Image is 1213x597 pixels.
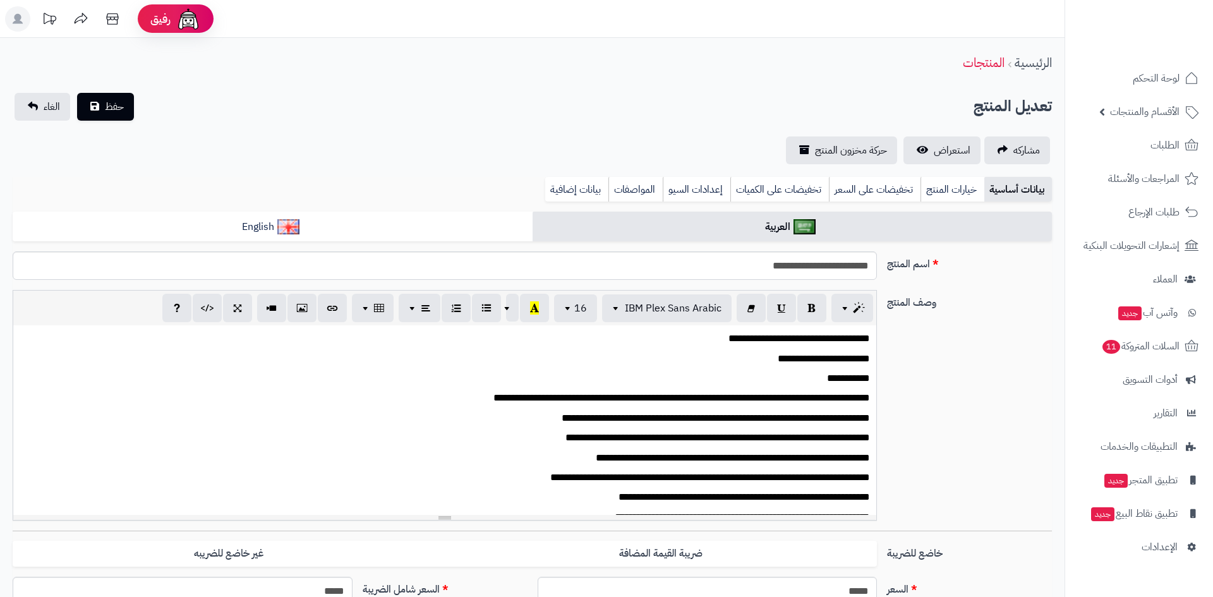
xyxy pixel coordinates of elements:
span: وآتس آب [1117,304,1178,322]
a: المنتجات [963,53,1005,72]
a: الرئيسية [1015,53,1052,72]
a: التقارير [1073,398,1205,428]
img: ai-face.png [176,6,201,32]
label: السعر [882,577,1057,597]
span: السلات المتروكة [1101,337,1180,355]
a: العملاء [1073,264,1205,294]
span: رفيق [150,11,171,27]
button: IBM Plex Sans Arabic [602,294,732,322]
a: تطبيق المتجرجديد [1073,465,1205,495]
a: الطلبات [1073,130,1205,160]
a: تطبيق نقاط البيعجديد [1073,498,1205,529]
a: بيانات إضافية [545,177,608,202]
button: 16 [554,294,597,322]
span: جديد [1104,474,1128,488]
a: إعدادات السيو [663,177,730,202]
a: العربية [533,212,1053,243]
a: بيانات أساسية [984,177,1052,202]
span: الغاء [44,99,60,114]
a: استعراض [903,136,981,164]
a: خيارات المنتج [920,177,984,202]
img: English [277,219,299,234]
img: العربية [794,219,816,234]
span: 16 [574,301,587,316]
a: السلات المتروكة11 [1073,331,1205,361]
span: إشعارات التحويلات البنكية [1083,237,1180,255]
span: طلبات الإرجاع [1128,203,1180,221]
span: IBM Plex Sans Arabic [625,301,721,316]
span: لوحة التحكم [1133,69,1180,87]
span: حركة مخزون المنتج [815,143,887,158]
a: الغاء [15,93,70,121]
label: السعر شامل الضريبة [358,577,533,597]
span: المراجعات والأسئلة [1108,170,1180,188]
a: تخفيضات على السعر [829,177,920,202]
span: تطبيق نقاط البيع [1090,505,1178,522]
label: اسم المنتج [882,251,1057,272]
a: المواصفات [608,177,663,202]
label: وصف المنتج [882,290,1057,310]
a: إشعارات التحويلات البنكية [1073,231,1205,261]
label: غير خاضع للضريبه [13,541,445,567]
label: ضريبة القيمة المضافة [445,541,877,567]
a: مشاركه [984,136,1050,164]
a: المراجعات والأسئلة [1073,164,1205,194]
h2: تعديل المنتج [974,93,1052,119]
span: تطبيق المتجر [1103,471,1178,489]
a: لوحة التحكم [1073,63,1205,93]
a: تحديثات المنصة [33,6,65,35]
a: أدوات التسويق [1073,365,1205,395]
a: وآتس آبجديد [1073,298,1205,328]
span: الإعدادات [1142,538,1178,556]
span: أدوات التسويق [1123,371,1178,389]
span: 11 [1102,340,1120,354]
a: تخفيضات على الكميات [730,177,829,202]
span: حفظ [105,99,124,114]
a: طلبات الإرجاع [1073,197,1205,227]
label: خاضع للضريبة [882,541,1057,561]
span: جديد [1118,306,1142,320]
span: التطبيقات والخدمات [1101,438,1178,455]
img: logo-2.png [1127,34,1201,61]
span: العملاء [1153,270,1178,288]
a: الإعدادات [1073,532,1205,562]
a: حركة مخزون المنتج [786,136,897,164]
span: الطلبات [1150,136,1180,154]
span: الأقسام والمنتجات [1110,103,1180,121]
a: English [13,212,533,243]
span: استعراض [934,143,970,158]
span: التقارير [1154,404,1178,422]
a: التطبيقات والخدمات [1073,431,1205,462]
span: جديد [1091,507,1114,521]
button: حفظ [77,93,134,121]
span: مشاركه [1013,143,1040,158]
